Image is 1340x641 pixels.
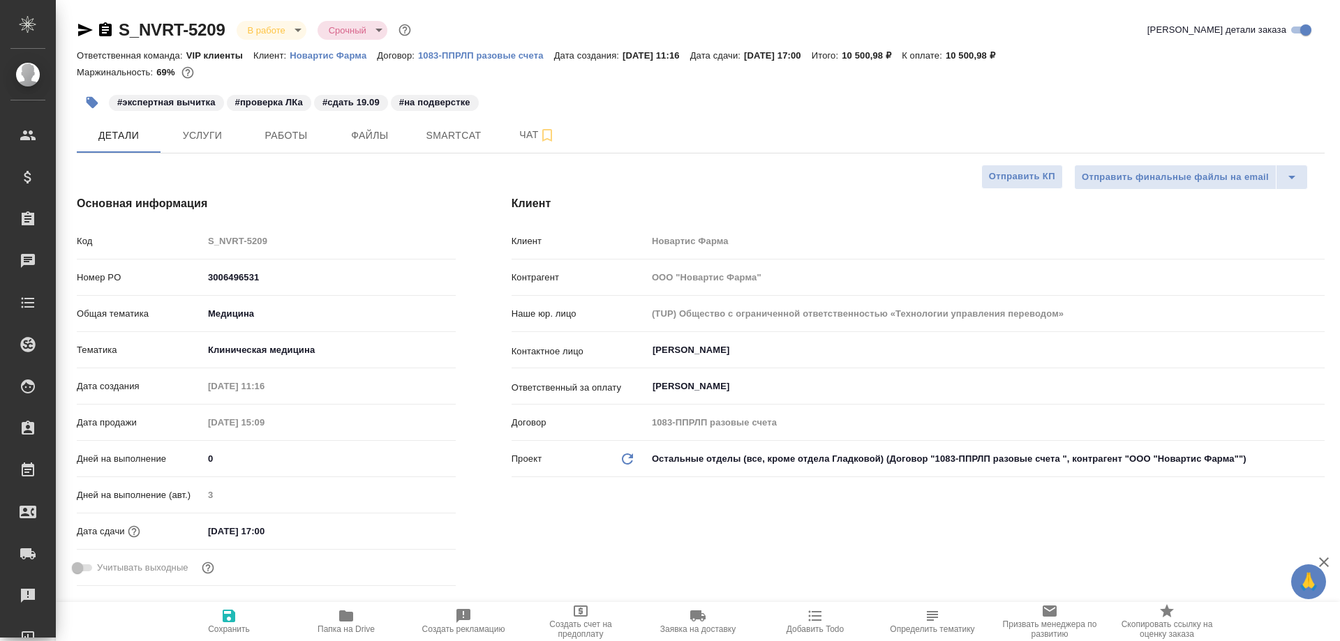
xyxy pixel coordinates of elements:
input: Пустое поле [203,231,456,251]
p: 10 500,98 ₽ [842,50,902,61]
button: Выбери, если сб и вс нужно считать рабочими днями для выполнения заказа. [199,559,217,577]
span: Отправить финальные файлы на email [1082,169,1269,186]
p: Дата сдачи [77,525,125,538]
span: 🙏 [1297,567,1320,596]
p: Ответственная команда: [77,50,186,61]
span: сдать 19.09 [313,96,389,107]
button: Срочный [325,24,371,36]
p: Клиент [512,234,647,248]
div: Медицина [203,302,456,326]
span: Отправить КП [989,169,1055,185]
div: В работе [237,21,306,40]
h4: Клиент [512,195,1325,212]
button: Скопировать ссылку [97,22,114,38]
span: Создать рекламацию [422,624,505,634]
p: Новартис Фарма [290,50,377,61]
span: Сохранить [208,624,250,634]
input: Пустое поле [203,412,325,432]
p: Дата продажи [77,416,203,430]
p: Маржинальность: [77,67,156,77]
input: Пустое поле [203,485,456,505]
p: Клиент: [253,50,290,61]
p: Договор [512,416,647,430]
p: VIP клиенты [186,50,253,61]
p: Контактное лицо [512,345,647,359]
button: 🙏 [1291,564,1326,599]
button: Добавить Todo [757,602,874,641]
button: Сохранить [170,602,288,641]
p: Код [77,234,203,248]
p: Ответственный за оплату [512,381,647,395]
span: на подверстке [389,96,480,107]
span: Учитывать выходные [97,561,188,575]
p: К оплате: [902,50,946,61]
h4: Основная информация [77,195,456,212]
p: #проверка ЛКа [235,96,303,110]
span: Добавить Todo [787,624,844,634]
input: ✎ Введи что-нибудь [203,448,456,469]
button: Создать счет на предоплату [522,602,639,641]
p: Тематика [77,343,203,357]
button: Если добавить услуги и заполнить их объемом, то дата рассчитается автоматически [125,522,143,541]
span: Детали [85,127,152,144]
p: #экспертная вычитка [117,96,216,110]
p: Проект [512,452,542,466]
span: Услуги [169,127,236,144]
input: Пустое поле [203,376,325,396]
input: ✎ Введи что-нибудь [203,267,456,287]
input: Пустое поле [647,303,1325,324]
p: [DATE] 17:00 [744,50,812,61]
span: Создать счет на предоплату [530,619,631,639]
input: Пустое поле [647,267,1325,287]
p: Договор: [377,50,418,61]
button: Заявка на доставку [639,602,757,641]
button: Папка на Drive [288,602,405,641]
button: Отправить финальные файлы на email [1074,165,1276,190]
p: 10 500,98 ₽ [946,50,1006,61]
span: Файлы [336,127,403,144]
button: Создать рекламацию [405,602,522,641]
p: [DATE] 11:16 [623,50,690,61]
button: 2679.39 RUB; [179,63,197,82]
p: Контрагент [512,271,647,285]
p: Дней на выполнение [77,452,203,466]
button: Скопировать ссылку для ЯМессенджера [77,22,94,38]
span: Чат [504,126,571,144]
span: Определить тематику [890,624,974,634]
button: Open [1317,349,1320,352]
a: 1083-ППРЛП разовые счета [418,49,554,61]
svg: Подписаться [539,127,556,144]
p: Номер PO [77,271,203,285]
span: экспертная вычитка [107,96,225,107]
a: Новартис Фарма [290,49,377,61]
button: Доп статусы указывают на важность/срочность заказа [396,21,414,39]
button: Отправить КП [981,165,1063,189]
p: Дата создания: [554,50,623,61]
div: split button [1074,165,1308,190]
p: 1083-ППРЛП разовые счета [418,50,554,61]
button: В работе [244,24,290,36]
span: Работы [253,127,320,144]
p: Итого: [812,50,842,61]
div: Остальные отделы (все, кроме отдела Гладковой) (Договор "1083-ППРЛП разовые счета ", контрагент "... [647,447,1325,471]
button: Добавить тэг [77,87,107,118]
p: Общая тематика [77,307,203,321]
p: Дней на выполнение (авт.) [77,488,203,502]
p: Наше юр. лицо [512,307,647,321]
div: В работе [318,21,387,40]
button: Определить тематику [874,602,991,641]
a: S_NVRT-5209 [119,20,225,39]
p: Дата создания [77,379,203,393]
p: #сдать 19.09 [322,96,380,110]
span: Скопировать ссылку на оценку заказа [1117,619,1217,639]
p: #на подверстке [399,96,470,110]
span: Папка на Drive [318,624,375,634]
input: ✎ Введи что-нибудь [203,521,325,541]
div: Клиническая медицина [203,338,456,362]
button: Призвать менеджера по развитию [991,602,1108,641]
span: Призвать менеджера по развитию [999,619,1100,639]
span: Smartcat [420,127,487,144]
p: Дата сдачи: [690,50,744,61]
button: Open [1317,385,1320,388]
span: [PERSON_NAME] детали заказа [1147,23,1286,37]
